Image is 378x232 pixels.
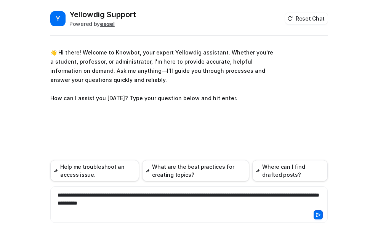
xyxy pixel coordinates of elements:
button: Where can I find drafted posts? [252,160,328,181]
button: Reset Chat [285,13,328,24]
button: Help me troubleshoot an access issue. [50,160,139,181]
b: eesel [100,21,115,27]
button: What are the best practices for creating topics? [142,160,249,181]
h2: Yellowdig Support [69,9,136,20]
div: Powered by [69,20,136,28]
p: 👋 Hi there! Welcome to Knowbot, your expert Yellowdig assistant. Whether you're a student, profes... [50,48,273,103]
span: Y [50,11,66,26]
